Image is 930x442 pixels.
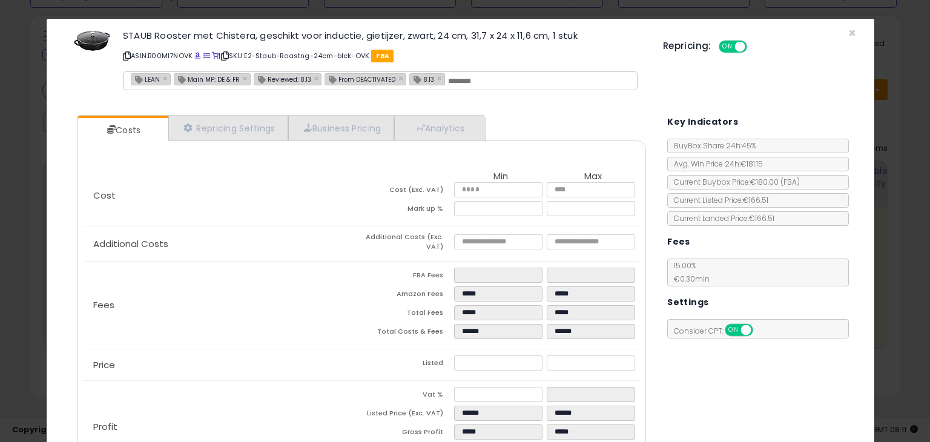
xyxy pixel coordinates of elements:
[668,195,768,205] span: Current Listed Price: €166.51
[212,51,219,61] a: Your listing only
[163,73,170,84] a: ×
[361,406,454,424] td: Listed Price (Exc. VAT)
[203,51,210,61] a: All offer listings
[361,324,454,343] td: Total Costs & Fees
[394,116,484,140] a: Analytics
[288,116,394,140] a: Business Pricing
[361,286,454,305] td: Amazon Fees
[194,51,201,61] a: BuyBox page
[667,234,690,249] h5: Fees
[84,300,361,310] p: Fees
[123,46,645,65] p: ASIN: B00MI7NOVK | SKU: E2-Staub-Roastng-24cm-blck-OVK
[745,42,764,52] span: OFF
[254,74,311,84] span: Reviewed: 8.13
[361,268,454,286] td: FBA Fees
[314,73,322,84] a: ×
[720,42,735,52] span: ON
[668,140,756,151] span: BuyBox Share 24h: 45%
[848,24,856,42] span: ×
[454,171,547,182] th: Min
[361,233,454,255] td: Additional Costs (Exc. VAT)
[84,360,361,370] p: Price
[361,355,454,374] td: Listed
[174,74,240,84] span: Main MP: DE & FR
[668,326,769,336] span: Consider CPT:
[668,274,710,284] span: €0.30 min
[325,74,395,84] span: From DEACTIVATED
[84,191,361,200] p: Cost
[131,74,160,84] span: LEAN
[243,73,250,84] a: ×
[410,74,434,84] span: 8.13
[74,31,110,51] img: 311h8epFJkL._SL60_.jpg
[437,73,444,84] a: ×
[751,325,771,335] span: OFF
[168,116,288,140] a: Repricing Settings
[547,171,639,182] th: Max
[668,159,763,169] span: Avg. Win Price 24h: €181.15
[663,41,711,51] h5: Repricing:
[371,50,394,62] span: FBA
[398,73,406,84] a: ×
[668,177,800,187] span: Current Buybox Price:
[726,325,741,335] span: ON
[667,295,708,310] h5: Settings
[84,239,361,249] p: Additional Costs
[361,201,454,220] td: Mark up %
[361,182,454,201] td: Cost (Exc. VAT)
[361,387,454,406] td: Vat %
[361,305,454,324] td: Total Fees
[667,114,738,130] h5: Key Indicators
[84,422,361,432] p: Profit
[780,177,800,187] span: ( FBA )
[77,118,167,142] a: Costs
[668,260,710,284] span: 15.00 %
[668,213,774,223] span: Current Landed Price: €166.51
[750,177,800,187] span: €180.00
[123,31,645,40] h3: STAUB Rooster met Chistera, geschikt voor inductie, gietijzer, zwart, 24 cm, 31,7 x 24 x 11,6 cm,...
